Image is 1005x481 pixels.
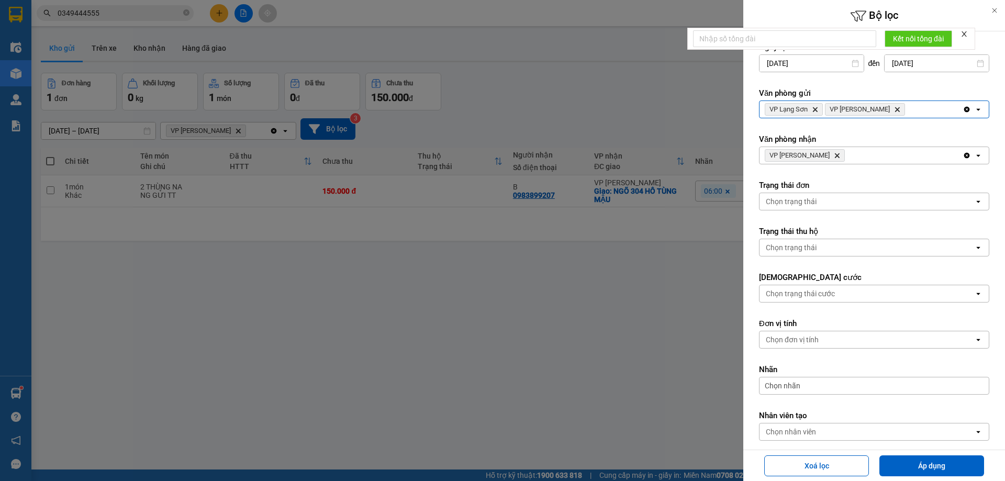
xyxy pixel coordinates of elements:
span: Chọn nhãn [765,381,800,391]
svg: Clear all [963,105,971,114]
svg: Delete [834,152,840,159]
input: Select a date. [885,55,989,72]
h6: Bộ lọc [743,8,1005,24]
label: Trạng thái thu hộ [759,226,989,237]
div: Chọn trạng thái [766,196,817,207]
span: VP Lạng Sơn, close by backspace [765,103,823,116]
svg: Delete [894,106,900,113]
label: [DEMOGRAPHIC_DATA] cước [759,272,989,283]
input: Selected VP Minh Khai. [847,150,848,161]
div: Chọn nhân viên [766,427,816,437]
svg: open [974,151,982,160]
button: Kết nối tổng đài [885,30,952,47]
label: Văn phòng nhận [759,134,989,144]
svg: open [974,289,982,298]
div: Chọn trạng thái [766,242,817,253]
button: Xoá lọc [764,455,869,476]
label: Nhân viên tạo [759,410,989,421]
input: Nhập số tổng đài [693,30,876,47]
span: đến [868,58,880,69]
div: Chọn đơn vị tính [766,334,819,345]
svg: open [974,105,982,114]
span: VP Minh Khai [830,105,890,114]
svg: Delete [812,106,818,113]
span: VP Minh Khai [769,151,830,160]
svg: Clear all [963,151,971,160]
div: Chọn trạng thái cước [766,288,835,299]
svg: open [974,197,982,206]
span: Kết nối tổng đài [893,33,944,44]
input: Select a date. [760,55,864,72]
span: close [961,30,968,38]
button: Áp dụng [879,455,984,476]
label: Trạng thái đơn [759,180,989,191]
label: Đơn vị tính [759,318,989,329]
label: Nhãn [759,364,989,375]
svg: open [974,243,982,252]
span: VP Minh Khai, close by backspace [765,149,845,162]
span: VP Lạng Sơn [769,105,808,114]
span: VP Minh Khai, close by backspace [825,103,905,116]
label: Văn phòng gửi [759,88,989,98]
svg: open [974,335,982,344]
svg: open [974,428,982,436]
input: Selected VP Lạng Sơn, VP Minh Khai. [907,104,908,115]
